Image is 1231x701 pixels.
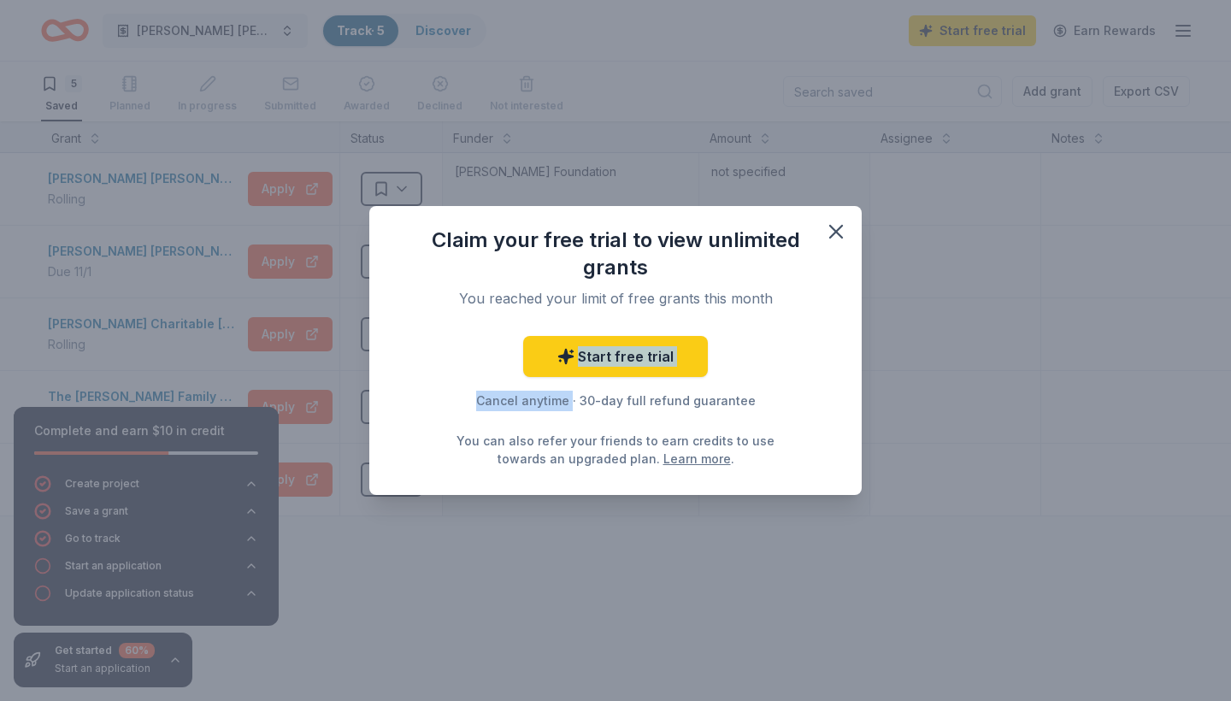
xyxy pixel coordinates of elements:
[663,450,731,468] a: Learn more
[424,288,807,309] div: You reached your limit of free grants this month
[403,391,828,411] div: Cancel anytime · 30-day full refund guarantee
[403,227,828,281] div: Claim your free trial to view unlimited grants
[523,336,708,377] a: Start free trial
[451,432,780,468] div: You can also refer your friends to earn credits to use towards an upgraded plan. .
